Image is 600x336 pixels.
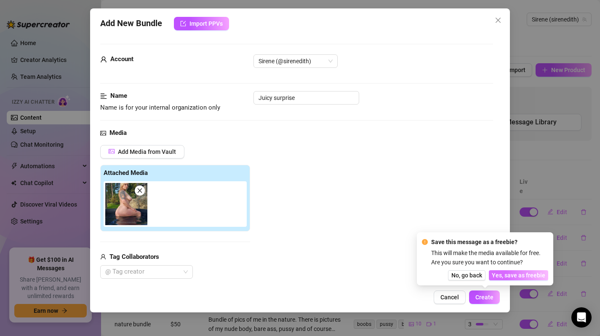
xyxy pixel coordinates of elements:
strong: Attached Media [104,169,148,177]
button: Cancel [434,290,466,304]
span: user [100,54,107,65]
span: picture [100,128,106,138]
div: Open Intercom Messenger [571,307,592,328]
span: No, go back [451,272,482,279]
span: Add Media from Vault [118,148,176,155]
span: Close [491,17,505,24]
input: Enter a name [253,91,359,105]
button: No, go back [448,270,485,280]
button: Create [469,290,500,304]
span: Import PPVs [189,20,223,27]
strong: Account [110,55,133,63]
span: align-left [100,91,107,101]
span: Create [475,294,493,301]
span: picture [109,148,115,154]
strong: Name [110,92,127,99]
span: user [100,252,106,262]
button: Close [491,13,505,27]
span: close [137,188,143,194]
button: Add Media from Vault [100,145,184,159]
div: Save this message as a freebie? [431,237,548,247]
div: This will make the media available for free. Are you sure you want to continue? [431,248,548,267]
span: Yes, save as freebie [492,272,545,279]
span: Cancel [440,294,459,301]
span: Name is for your internal organization only [100,104,220,111]
span: import [180,21,186,27]
span: close [495,17,501,24]
strong: Tag Collaborators [109,253,159,261]
span: Add New Bundle [100,17,162,30]
span: Sirene (@sirenedith) [259,55,333,67]
button: Yes, save as freebie [489,270,548,280]
img: media [105,183,147,225]
button: Import PPVs [174,17,229,30]
span: exclamation-circle [422,239,428,245]
strong: Media [109,129,127,137]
